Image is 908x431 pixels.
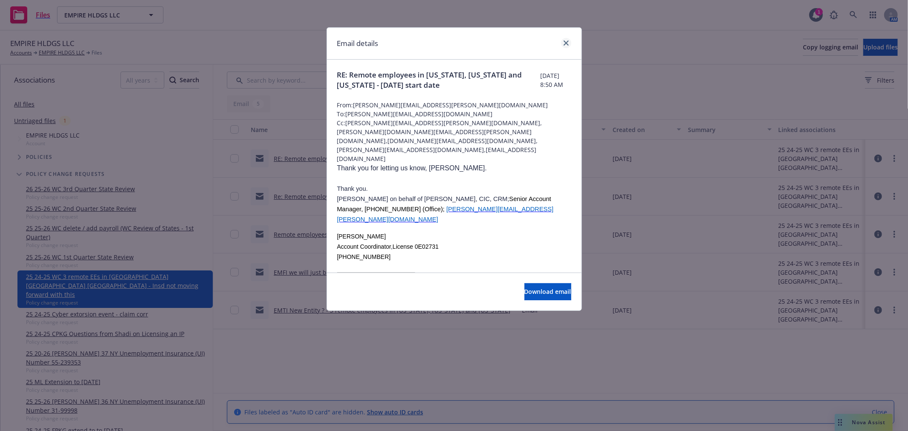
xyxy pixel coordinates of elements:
[540,71,571,89] span: [DATE] 8:50 AM
[337,185,368,192] span: Thank you.
[337,118,571,163] span: Cc: [PERSON_NAME][EMAIL_ADDRESS][PERSON_NAME][DOMAIN_NAME],[PERSON_NAME][DOMAIN_NAME][EMAIL_ADDRE...
[391,243,438,250] span: ,
[337,253,391,260] span: [PHONE_NUMBER]
[524,287,571,296] span: Download email
[392,243,438,250] span: License 0E02731
[337,195,554,223] span: [PERSON_NAME] on behalf of [PERSON_NAME], CIC, CRM;
[337,70,541,90] span: RE: Remote employees in [US_STATE], [US_STATE] and [US_STATE] - [DATE] start date
[561,38,571,48] a: close
[337,101,571,109] span: From: [PERSON_NAME][EMAIL_ADDRESS][PERSON_NAME][DOMAIN_NAME]
[337,109,571,118] span: To: [PERSON_NAME][EMAIL_ADDRESS][DOMAIN_NAME]
[337,243,391,250] span: Account Coordinator
[337,163,571,173] p: Thank you for letting us know, [PERSON_NAME].
[524,283,571,300] button: Download email
[337,38,378,49] h1: Email details
[337,272,415,286] img: image001.png@01DC23C2.4147E2D0
[337,233,386,240] span: [PERSON_NAME]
